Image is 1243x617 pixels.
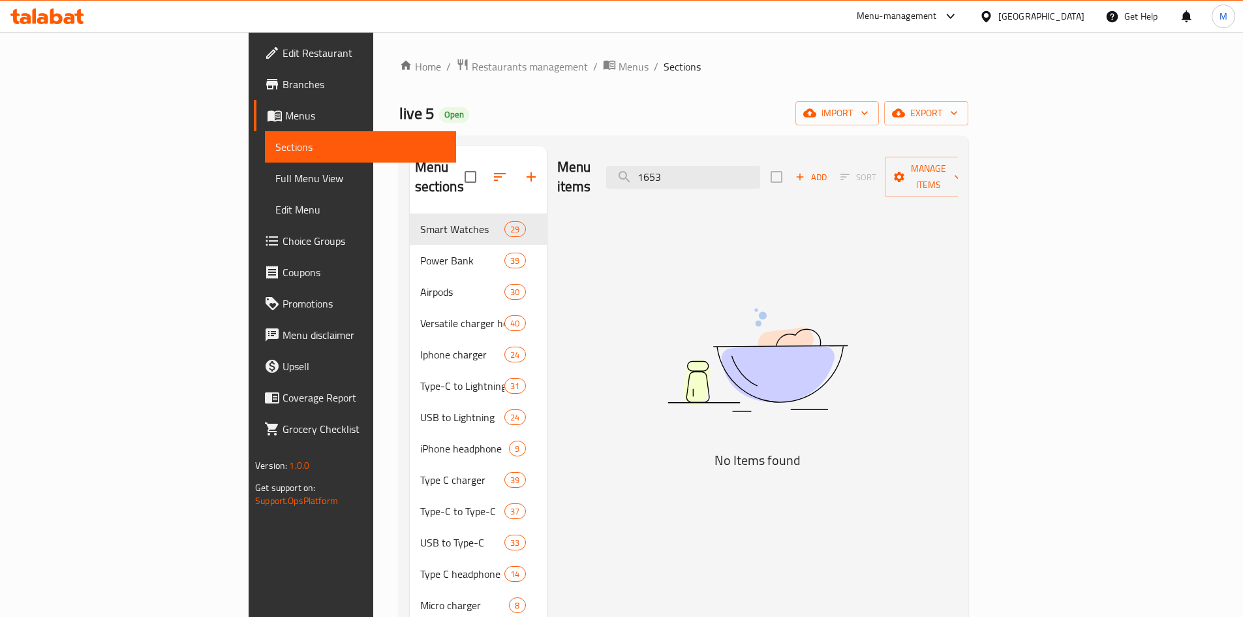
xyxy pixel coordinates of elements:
span: Sections [664,59,701,74]
a: Support.OpsPlatform [255,492,338,509]
div: Type-C to Lightning31 [410,370,547,402]
a: Menu disclaimer [254,319,456,351]
div: items [504,535,525,550]
span: 24 [505,411,525,424]
a: Edit Restaurant [254,37,456,69]
div: [GEOGRAPHIC_DATA] [998,9,1084,24]
span: iPhone headphone [420,441,510,456]
div: Power Bank [420,253,505,268]
a: Restaurants management [456,58,588,75]
a: Promotions [254,288,456,319]
h5: No Items found [594,450,921,471]
li: / [654,59,658,74]
div: Type-C to Type-C37 [410,496,547,527]
span: Promotions [283,296,446,311]
a: Choice Groups [254,225,456,257]
span: 8 [510,599,525,612]
span: Sections [275,139,446,155]
span: Airpods [420,284,505,300]
nav: breadcrumb [399,58,968,75]
span: Branches [283,76,446,92]
div: Type C headphone14 [410,558,547,590]
div: Menu-management [857,8,937,24]
span: Get support on: [255,479,315,496]
span: Menu disclaimer [283,327,446,343]
a: Menus [254,100,456,131]
span: Micro charger [420,597,510,613]
button: Manage items [885,157,972,197]
span: Smart Watches [420,221,505,237]
div: Airpods30 [410,276,547,308]
div: USB to Lightning24 [410,402,547,433]
span: Coupons [283,264,446,280]
div: Iphone charger24 [410,339,547,370]
span: Versatile charger head [420,315,505,331]
span: export [895,105,958,121]
button: Add section [515,161,547,193]
a: Edit Menu [265,194,456,225]
div: items [504,253,525,268]
span: Sort sections [484,161,515,193]
span: 40 [505,317,525,330]
a: Grocery Checklist [254,413,456,445]
span: M [1220,9,1227,24]
span: Upsell [283,358,446,374]
span: Edit Menu [275,202,446,217]
div: items [504,566,525,582]
div: items [504,315,525,331]
button: export [884,101,968,125]
span: USB to Type-C [420,535,505,550]
span: Iphone charger [420,347,505,362]
span: Type C charger [420,472,505,488]
div: items [504,378,525,394]
a: Upsell [254,351,456,382]
span: 29 [505,223,525,236]
img: dish.svg [594,274,921,447]
button: Add [790,167,832,187]
span: Version: [255,457,287,474]
div: Power Bank39 [410,245,547,276]
div: Type-C to Type-C [420,503,505,519]
span: Coverage Report [283,390,446,405]
div: items [509,597,525,613]
span: 9 [510,443,525,455]
span: Type C headphone [420,566,505,582]
span: Select all sections [457,163,484,191]
span: 1.0.0 [289,457,309,474]
a: Branches [254,69,456,100]
span: 37 [505,505,525,518]
a: Sections [265,131,456,163]
span: Add [793,170,829,185]
div: Versatile charger head40 [410,308,547,339]
span: USB to Lightning [420,409,505,425]
div: items [504,472,525,488]
div: iPhone headphone9 [410,433,547,464]
div: items [504,503,525,519]
span: Full Menu View [275,170,446,186]
div: USB to Type-C33 [410,527,547,558]
a: Coupons [254,257,456,288]
span: Type-C to Lightning [420,378,505,394]
span: 39 [505,474,525,486]
div: Smart Watches29 [410,214,547,245]
input: search [606,166,760,189]
a: Full Menu View [265,163,456,194]
div: items [504,347,525,362]
span: Add item [790,167,832,187]
span: Manage items [895,161,962,193]
div: items [509,441,525,456]
div: Type C charger39 [410,464,547,496]
div: items [504,221,525,237]
button: import [795,101,879,125]
span: 33 [505,537,525,549]
div: items [504,284,525,300]
span: Edit Restaurant [283,45,446,61]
